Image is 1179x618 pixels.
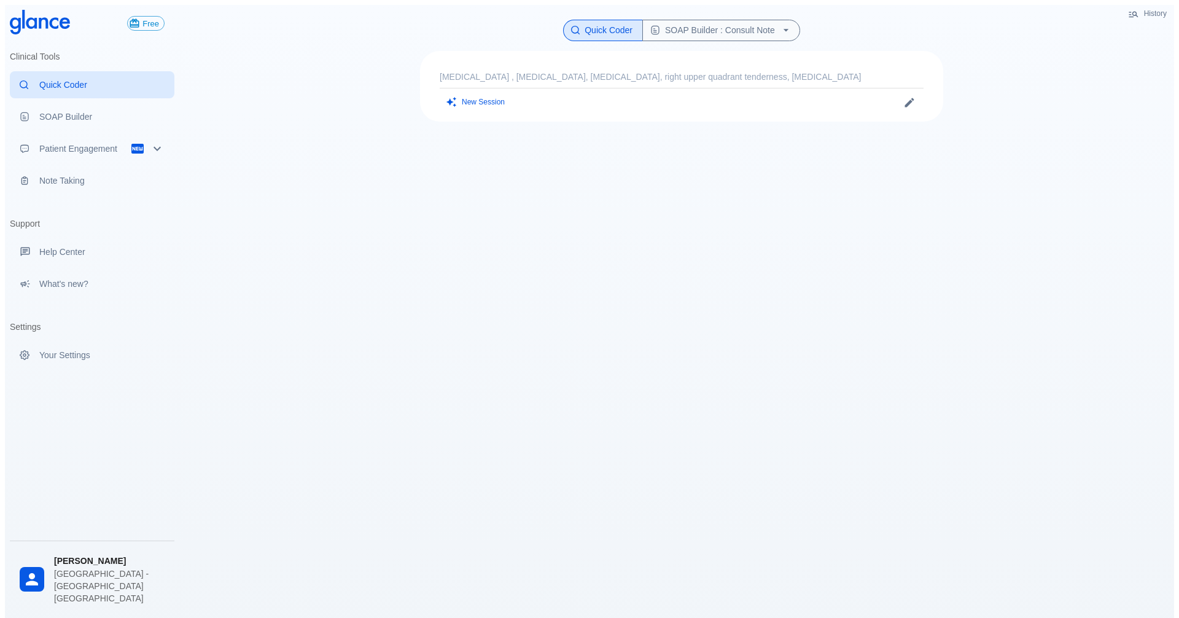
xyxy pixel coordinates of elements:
[39,79,165,91] p: Quick Coder
[10,209,174,238] li: Support
[127,16,165,31] button: Free
[10,103,174,130] a: Docugen: Compose a clinical documentation in seconds
[39,111,165,123] p: SOAP Builder
[10,135,174,162] div: Patient Reports & Referrals
[127,16,174,31] a: Click to view or change your subscription
[39,246,165,258] p: Help Center
[10,167,174,194] a: Advanced note-taking
[10,42,174,71] li: Clinical Tools
[39,143,130,155] p: Patient Engagement
[10,71,174,98] a: Moramiz: Find ICD10AM codes instantly
[10,546,174,613] div: [PERSON_NAME][GEOGRAPHIC_DATA] - [GEOGRAPHIC_DATA] [GEOGRAPHIC_DATA]
[39,174,165,187] p: Note Taking
[900,93,919,112] button: Edit
[54,555,165,568] span: [PERSON_NAME]
[54,568,165,604] p: [GEOGRAPHIC_DATA] - [GEOGRAPHIC_DATA] [GEOGRAPHIC_DATA]
[10,342,174,369] a: Manage your settings
[10,270,174,297] div: Recent updates and feature releases
[39,349,165,361] p: Your Settings
[10,312,174,342] li: Settings
[1122,5,1174,23] button: History
[642,20,800,41] button: SOAP Builder : Consult Note
[563,20,643,41] button: Quick Coder
[440,71,924,83] p: [MEDICAL_DATA] , [MEDICAL_DATA], [MEDICAL_DATA], right upper quadrant tenderness, [MEDICAL_DATA]
[440,93,512,111] button: Clears all inputs and results.
[138,19,164,28] span: Free
[10,238,174,265] a: Get help from our support team
[39,278,165,290] p: What's new?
